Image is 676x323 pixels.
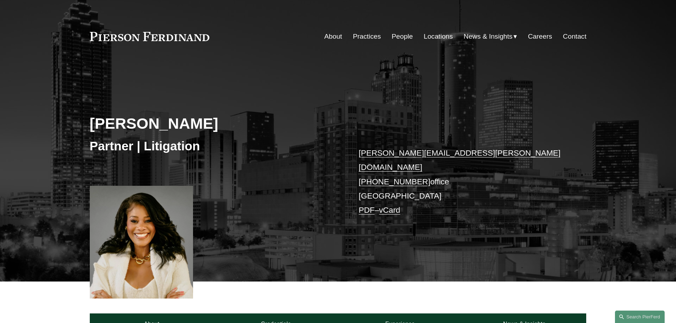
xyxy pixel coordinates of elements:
h2: [PERSON_NAME] [90,114,338,133]
a: Search this site [615,311,665,323]
h3: Partner | Litigation [90,138,338,154]
a: About [324,30,342,43]
a: Careers [528,30,552,43]
a: Locations [424,30,453,43]
span: News & Insights [464,30,513,43]
a: [PHONE_NUMBER] [359,177,430,186]
a: [PERSON_NAME][EMAIL_ADDRESS][PERSON_NAME][DOMAIN_NAME] [359,149,561,172]
a: folder dropdown [464,30,517,43]
a: Contact [563,30,586,43]
a: PDF [359,206,375,215]
a: vCard [379,206,400,215]
p: office [GEOGRAPHIC_DATA] – [359,146,566,218]
a: Practices [353,30,381,43]
a: People [392,30,413,43]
